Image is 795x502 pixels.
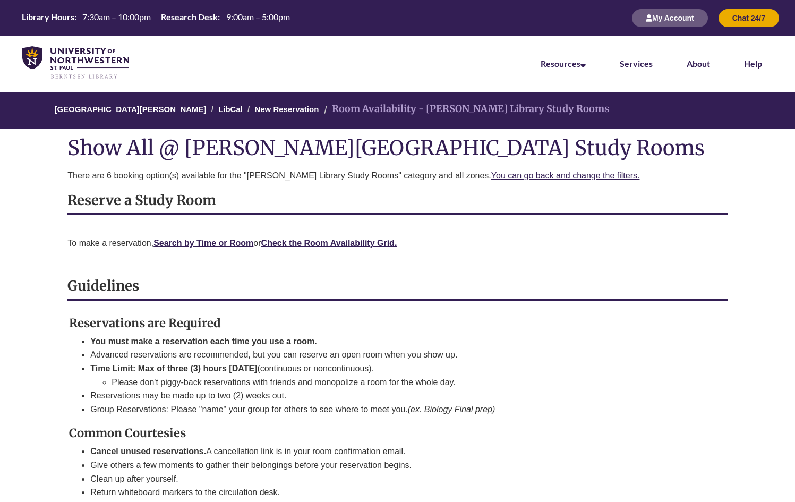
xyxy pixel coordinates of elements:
strong: Common Courtesies [69,426,186,440]
th: Library Hours: [18,11,78,23]
a: LibCal [218,105,243,114]
a: New Reservation [254,105,319,114]
th: Research Desk: [157,11,221,23]
strong: Guidelines [67,277,139,294]
button: My Account [632,9,708,27]
strong: Reservations are Required [69,316,221,330]
a: [GEOGRAPHIC_DATA][PERSON_NAME] [54,105,206,114]
strong: Time Limit: Max of three (3) hours [DATE] [90,364,257,373]
p: To make a reservation, or [67,237,727,250]
a: About [687,58,710,69]
span: 7:30am – 10:00pm [82,12,151,22]
a: Chat 24/7 [719,13,779,22]
a: Check the Room Availability Grid. [261,239,397,248]
strong: Reserve a Study Room [67,192,216,209]
span: 9:00am – 5:00pm [226,12,290,22]
p: There are 6 booking option(s) available for the "[PERSON_NAME] Library Study Rooms" category and ... [67,169,727,182]
strong: Cancel unused reservations. [90,447,206,456]
a: Hours Today [18,11,294,25]
h1: Show All @ [PERSON_NAME][GEOGRAPHIC_DATA] Study Rooms [67,137,727,159]
strong: You must make a reservation each time you use a room. [90,337,317,346]
li: A cancellation link is in your room confirmation email. [90,445,702,458]
li: Reservations may be made up to two (2) weeks out. [90,389,702,403]
li: Group Reservations: Please "name" your group for others to see where to meet you. [90,403,702,416]
a: Services [620,58,653,69]
a: Resources [541,58,586,69]
em: (ex. Biology Final prep) [408,405,495,414]
li: Give others a few moments to gather their belongings before your reservation begins. [90,458,702,472]
a: Search by Time or Room [153,239,253,248]
li: Advanced reservations are recommended, but you can reserve an open room when you show up. [90,348,702,362]
a: Help [744,58,762,69]
li: Return whiteboard markers to the circulation desk. [90,486,702,499]
a: My Account [632,13,708,22]
img: UNWSP Library Logo [22,46,129,80]
li: Please don't piggy-back reservations with friends and monopolize a room for the whole day. [112,376,702,389]
table: Hours Today [18,11,294,24]
li: Clean up after yourself. [90,472,702,486]
li: Room Availability - [PERSON_NAME] Library Study Rooms [321,101,609,117]
button: Chat 24/7 [719,9,779,27]
a: You can go back and change the filters. [491,171,640,180]
nav: Breadcrumb [67,92,727,129]
li: (continuous or noncontinuous). [90,362,702,389]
